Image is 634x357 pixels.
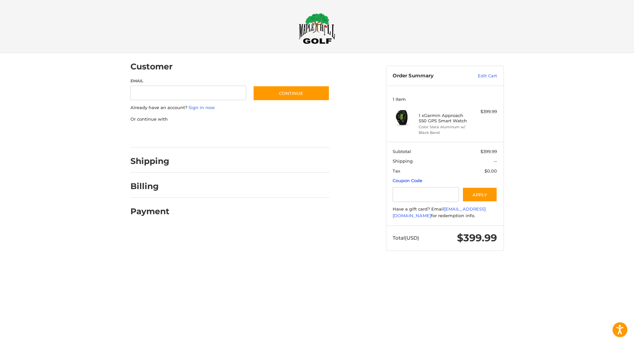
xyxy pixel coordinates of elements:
[240,129,290,141] iframe: PayPal-venmo
[130,206,169,217] h2: Payment
[130,181,169,191] h2: Billing
[130,61,173,72] h2: Customer
[184,129,234,141] iframe: PayPal-paylater
[480,149,497,154] span: $399.99
[130,156,169,166] h2: Shipping
[464,73,497,79] a: Edit Cart
[419,124,469,135] li: Color Slate Aluminum w/ Black Band
[393,158,413,164] span: Shipping
[484,168,497,174] span: $0.00
[130,78,247,84] label: Email
[393,178,422,183] a: Coupon Code
[393,187,459,202] input: Gift Certificate or Coupon Code
[128,129,178,141] iframe: PayPal-paypal
[457,232,497,244] span: $399.99
[393,168,400,174] span: Tax
[299,13,335,44] img: Maple Hill Golf
[393,206,486,218] a: [EMAIL_ADDRESS][DOMAIN_NAME]
[494,158,497,164] span: --
[130,104,330,111] p: Already have an account?
[462,187,497,202] button: Apply
[189,105,215,110] a: Sign in now
[393,97,497,102] h3: 1 Item
[393,73,464,79] h3: Order Summary
[130,116,330,123] p: Or continue with
[393,235,419,241] span: Total (USD)
[471,108,497,115] div: $399.99
[393,149,411,154] span: Subtotal
[393,206,497,219] div: Have a gift card? Email for redemption info.
[419,113,469,124] h4: 1 x Garmin Approach S50 GPS Smart Watch
[253,86,330,101] button: Continue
